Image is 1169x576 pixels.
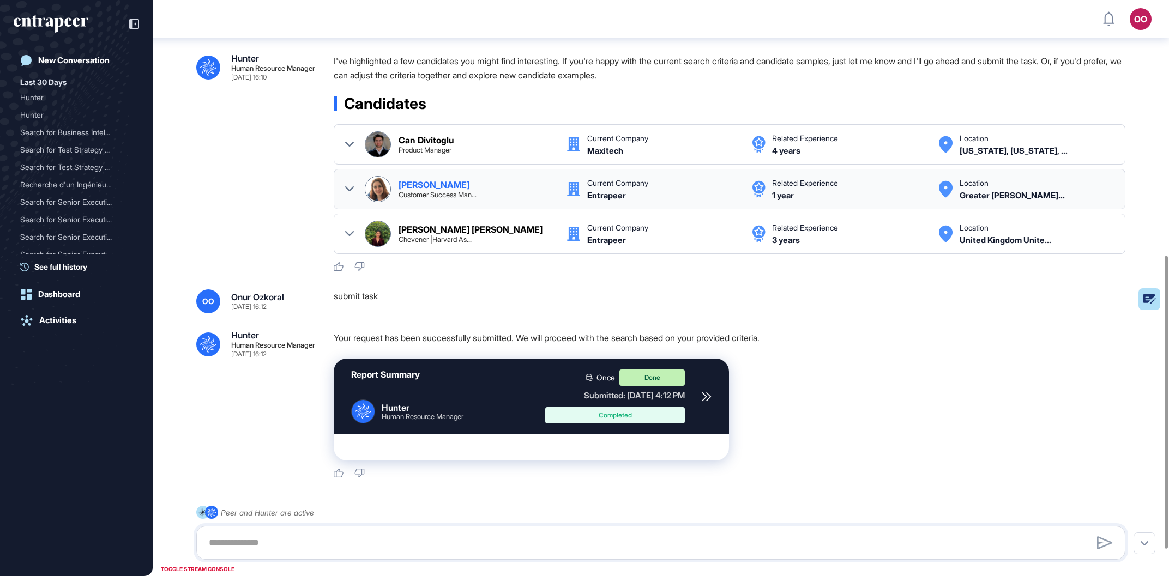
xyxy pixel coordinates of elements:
div: Completed [553,412,677,419]
div: Search for Business Intelligence Manager candidates in Turkey with Power BI skills from Nielsen, ... [20,124,132,141]
div: [DATE] 16:12 [231,351,267,357]
button: OO [1130,8,1152,30]
div: [DATE] 16:12 [231,304,267,310]
p: Your request has been successfully submitted. We will proceed with the search based on your provi... [334,331,1134,345]
div: Recherche d'un Ingénieur en Stratégie et Plan de Test AD H/F pour la région MENA et Afrique [20,176,132,193]
div: Related Experience [772,135,838,142]
div: Current Company [587,135,648,142]
div: Search for Senior Executives in Digital Banking and Fintech in Estonia and Sweden [20,228,132,246]
div: Search for Senior Executi... [20,211,124,228]
div: Product Manager [399,147,451,154]
div: Search for Senior Executives and Directors at Coop Pank AS in Digital Banking and IT [20,193,132,211]
div: [DATE] 16:10 [231,74,267,81]
div: [PERSON_NAME] [399,180,469,189]
div: United Kingdom United Kingdom [960,236,1051,244]
img: Fatma Nur Kılıç [365,221,390,246]
a: See full history [20,261,139,272]
p: I've highlighted a few candidates you might find interesting. If you're happy with the current se... [334,54,1134,82]
div: New York, New York, United States United States [960,147,1068,155]
div: Location [960,224,989,232]
div: 4 years [772,147,800,155]
div: Last 30 Days [20,76,67,89]
div: Dashboard [38,289,80,299]
div: Chevener |Harvard Aspire Leader| Project Manager | AI & Innovation Lead| Professional Coach| Agil... [399,236,472,243]
img: Can Divitoglu [365,132,390,157]
div: Hunter [20,89,132,106]
div: Search for Test Strategy ... [20,159,124,176]
div: Search for Senior Executi... [20,228,124,246]
div: [PERSON_NAME] [PERSON_NAME] [399,225,543,234]
div: Peer and Hunter are active [221,506,314,519]
a: New Conversation [14,50,139,71]
div: TOGGLE STREAM CONSOLE [158,562,237,576]
div: Related Experience [772,224,838,232]
div: Maxitech [587,147,623,155]
div: submit task [334,289,1134,313]
div: 3 years [772,236,800,244]
span: Candidates [344,96,426,111]
div: Search for Test Strategy ... [20,141,124,159]
span: Once [596,374,615,381]
div: Recherche d'un Ingénieur ... [20,176,124,193]
div: Location [960,179,989,187]
div: Customer Success Manager, R&D and Innovation Executive [399,191,477,198]
div: Search for Senior Executi... [20,193,124,211]
div: Hunter [20,106,124,124]
div: 1 year [772,191,794,199]
div: Current Company [587,179,648,187]
div: Hunter [231,54,259,63]
div: Search for Test Strategy and Planning Engineers in Automated Driving with Experience in ADAS and ... [20,159,132,176]
a: Activities [14,310,139,331]
div: Entrapeer [587,236,626,244]
div: Search for Test Strategy and Planning Engineers with Experience in L2/L3 Automated Driving and AD... [20,141,132,159]
div: Hunter [231,331,259,339]
img: Beril Ciftci [365,177,390,202]
div: Entrapeer [587,191,626,199]
div: Search for Business Intel... [20,124,124,141]
div: entrapeer-logo [14,15,88,33]
div: Location [960,135,989,142]
div: Can Divitoglu [399,136,454,144]
div: Submitted: [DATE] 4:12 PM [545,390,685,401]
span: OO [202,297,214,306]
div: Report Summary [351,369,420,380]
div: Related Experience [772,179,838,187]
div: Human Resource Manager [382,413,463,420]
div: Search for Senior Executives in Digital Banking at Coop Bank, Luminor, Lunar, Tuum, and Doconomy [20,211,132,228]
div: Search for Senior Executives in Digital Banking and Payments for Kuveyt Türk Delegation in Europe [20,246,132,263]
div: Hunter [20,89,124,106]
div: Search for Senior Executi... [20,246,124,263]
div: Onur Ozkoral [231,293,284,301]
div: Hunter [20,106,132,124]
div: Greater Cheshire West and Chester Area United Kingdom United Kingdom [960,191,1065,199]
a: Dashboard [14,283,139,305]
div: Human Resource Manager [231,65,315,72]
div: Done [619,369,685,386]
span: See full history [34,261,87,272]
div: Human Resource Manager [231,342,315,349]
div: Current Company [587,224,648,232]
div: Activities [39,316,76,325]
div: Hunter [382,403,463,413]
div: New Conversation [38,56,110,65]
